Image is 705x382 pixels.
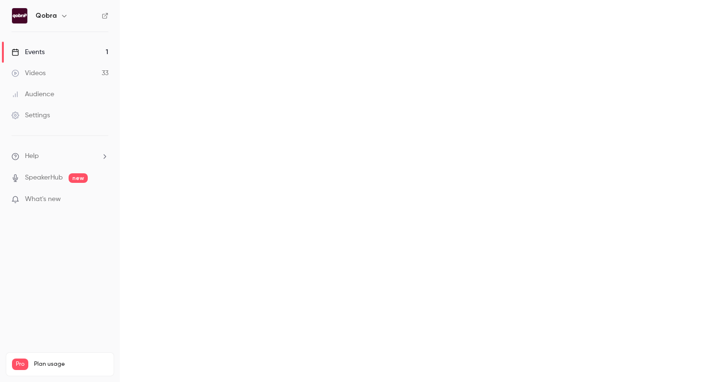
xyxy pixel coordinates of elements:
[12,111,50,120] div: Settings
[12,90,54,99] div: Audience
[25,173,63,183] a: SpeakerHub
[12,47,45,57] div: Events
[12,8,27,23] img: Qobra
[12,68,46,78] div: Videos
[35,11,57,21] h6: Qobra
[12,151,108,161] li: help-dropdown-opener
[97,195,108,204] iframe: Noticeable Trigger
[12,359,28,370] span: Pro
[25,194,61,204] span: What's new
[69,173,88,183] span: new
[25,151,39,161] span: Help
[34,360,108,368] span: Plan usage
